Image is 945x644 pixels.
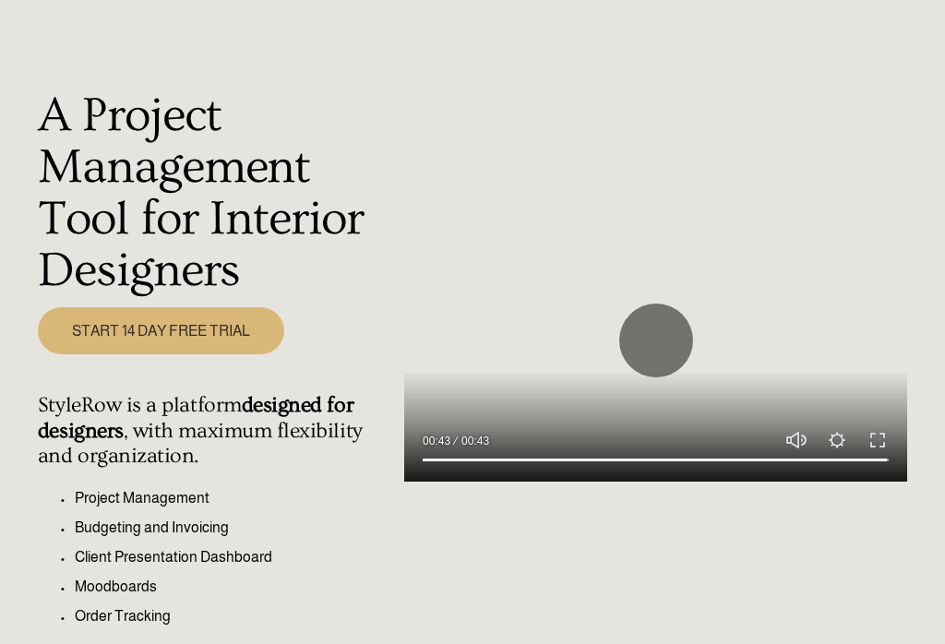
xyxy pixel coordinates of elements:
p: Order Tracking [75,605,394,627]
strong: designed for designers [38,393,359,442]
p: Project Management [75,487,394,509]
h1: A Project Management Tool for Interior Designers [38,90,394,296]
p: Moodboards [75,576,394,598]
button: Pause [619,304,693,377]
p: Budgeting and Invoicing [75,517,394,539]
p: Client Presentation Dashboard [75,546,394,568]
a: START 14 DAY FREE TRIAL [38,307,284,355]
div: Current time [423,432,455,450]
input: Seek [423,454,889,467]
h4: StyleRow is a platform , with maximum flexibility and organization. [38,393,394,469]
div: Duration [455,432,494,450]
